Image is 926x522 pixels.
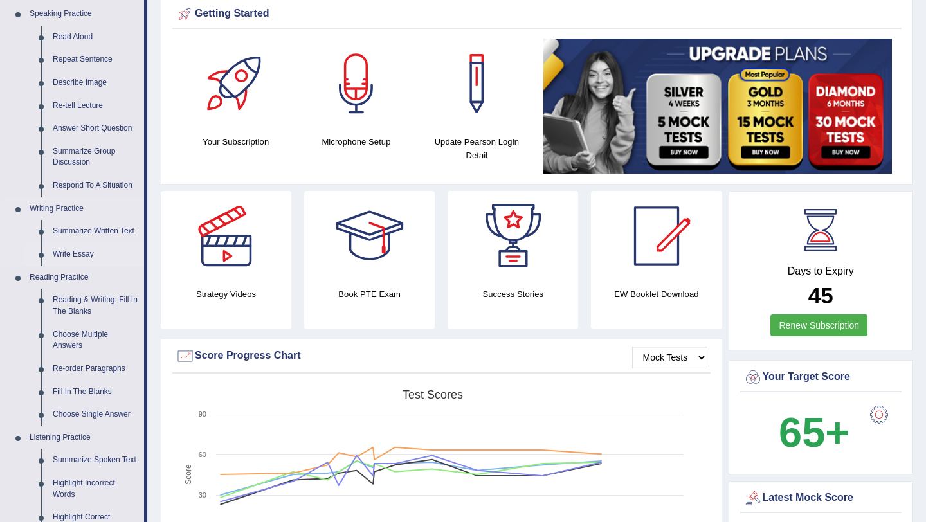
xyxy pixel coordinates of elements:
a: Describe Image [47,71,144,94]
a: Write Essay [47,243,144,266]
text: 60 [199,451,206,458]
h4: Days to Expiry [743,265,899,277]
a: Re-tell Lecture [47,94,144,118]
div: Score Progress Chart [176,346,707,366]
tspan: Test scores [403,388,463,401]
a: Reading & Writing: Fill In The Blanks [47,289,144,323]
a: Summarize Group Discussion [47,140,144,174]
a: Choose Multiple Answers [47,323,144,357]
h4: EW Booklet Download [591,287,722,301]
div: Getting Started [176,4,898,24]
a: Reading Practice [24,266,144,289]
b: 65+ [779,409,849,456]
a: Speaking Practice [24,3,144,26]
text: 30 [199,491,206,499]
img: small5.jpg [543,39,892,174]
a: Repeat Sentence [47,48,144,71]
tspan: Score [184,464,193,485]
a: Read Aloud [47,26,144,49]
h4: Strategy Videos [161,287,291,301]
a: Highlight Incorrect Words [47,472,144,506]
h4: Microphone Setup [302,135,410,148]
a: Listening Practice [24,426,144,449]
div: Latest Mock Score [743,489,899,508]
a: Summarize Spoken Text [47,449,144,472]
a: Answer Short Question [47,117,144,140]
text: 90 [199,410,206,418]
a: Writing Practice [24,197,144,221]
h4: Update Pearson Login Detail [423,135,531,162]
a: Summarize Written Text [47,220,144,243]
h4: Your Subscription [182,135,289,148]
a: Fill In The Blanks [47,381,144,404]
b: 45 [808,283,833,308]
div: Your Target Score [743,368,899,387]
a: Choose Single Answer [47,403,144,426]
h4: Success Stories [448,287,578,301]
a: Re-order Paragraphs [47,357,144,381]
h4: Book PTE Exam [304,287,435,301]
a: Respond To A Situation [47,174,144,197]
a: Renew Subscription [770,314,867,336]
